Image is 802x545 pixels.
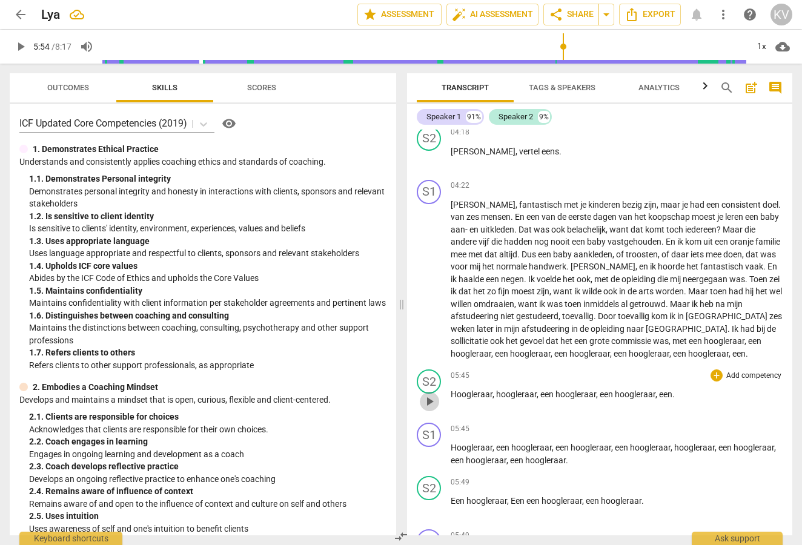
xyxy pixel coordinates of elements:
[468,249,485,259] span: met
[495,349,510,358] span: een
[567,225,606,234] span: belachelijk
[655,286,684,296] span: worden
[778,200,781,210] span: .
[19,532,122,545] div: Keyboard shortcuts
[634,212,648,222] span: het
[528,274,537,284] span: Ik
[551,349,554,358] span: ,
[769,286,782,296] span: wel
[562,311,594,321] span: toevallig
[500,311,516,321] span: niet
[730,237,755,246] span: oranje
[622,200,644,210] span: bezig
[594,274,611,284] span: met
[763,262,767,271] span: .
[727,299,743,309] span: mijn
[571,324,580,334] span: in
[700,299,715,309] span: heb
[580,324,591,334] span: de
[526,212,542,222] span: een
[490,336,506,346] span: ook
[686,262,700,271] span: het
[750,37,773,56] div: 1x
[29,247,386,260] p: Uses language appropriate and respectful to clients, sponsors and relevant stakeholders
[727,324,732,334] span: .
[481,212,511,222] span: mensen
[451,147,515,156] span: [PERSON_NAME]
[725,212,745,222] span: leren
[474,299,514,309] span: omdraaien
[498,286,511,296] span: fijn
[612,249,616,259] span: ,
[538,111,550,123] div: 9%
[768,81,783,95] span: comment
[29,285,386,297] div: 1. 5. Maintains confidentiality
[451,212,466,222] span: van
[583,299,621,309] span: inmiddels
[763,200,778,210] span: doel
[451,274,459,284] span: ik
[459,274,486,284] span: haalde
[542,212,557,222] span: van
[539,299,547,309] span: ik
[669,311,677,321] span: ik
[611,274,621,284] span: de
[363,7,377,22] span: star
[626,249,658,259] span: troosten
[706,249,723,259] span: mee
[717,212,725,222] span: je
[501,274,524,284] span: negen
[534,225,551,234] span: was
[661,237,666,246] span: .
[534,237,551,246] span: nog
[19,116,187,130] p: ICF Updated Core Competencies (2019)
[29,297,386,309] p: Maintains confidentiality with client information per stakeholder agreements and pertinent laws
[671,249,691,259] span: daar
[599,7,614,22] span: arrow_drop_down
[741,78,761,97] button: Add summary
[559,147,562,156] span: .
[767,262,777,271] span: En
[466,212,481,222] span: zes
[626,324,646,334] span: naar
[357,4,442,25] button: Assessment
[222,116,236,131] span: visibility
[690,200,706,210] span: had
[572,237,587,246] span: een
[723,225,744,234] span: Maar
[76,36,98,58] button: Volume
[669,349,673,358] span: ,
[546,336,560,346] span: dat
[510,349,551,358] span: hoogleraar
[417,180,441,204] div: Change speaker
[480,225,514,234] span: uitkleden
[511,212,515,222] span: .
[574,336,589,346] span: een
[491,237,504,246] span: die
[704,336,744,346] span: hoogleraar
[618,311,651,321] span: toevallig
[635,262,639,271] span: ,
[606,225,609,234] span: ,
[569,349,610,358] span: hoogleraar
[29,309,386,322] div: 1. 6. Distinguishes between coaching and consulting
[610,349,614,358] span: ,
[661,249,671,259] span: of
[506,336,520,346] span: het
[684,286,688,296] span: .
[609,225,631,234] span: want
[564,200,580,210] span: met
[589,336,611,346] span: grote
[219,114,239,133] button: Help
[504,324,522,334] span: mijn
[577,274,591,284] span: ook
[744,81,758,95] span: post_add
[491,349,495,358] span: ,
[482,262,496,271] span: het
[459,286,473,296] span: dat
[688,349,729,358] span: hoogleraar
[29,222,386,235] p: Is sensitive to clients' identity, environment, experiences, values and beliefs
[451,127,469,137] span: 04:18
[631,225,645,234] span: dat
[451,237,479,246] span: andere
